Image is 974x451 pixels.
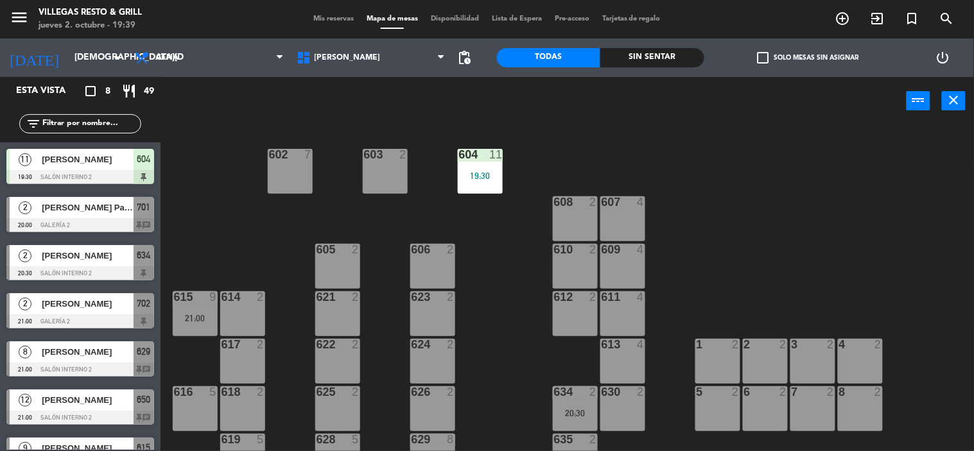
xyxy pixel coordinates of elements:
[447,291,455,303] div: 2
[269,149,270,160] div: 602
[779,339,787,350] div: 2
[257,434,265,445] div: 5
[42,297,134,311] span: [PERSON_NAME]
[589,434,597,445] div: 2
[42,153,134,166] span: [PERSON_NAME]
[554,244,555,255] div: 610
[156,53,178,62] span: Cena
[19,153,31,166] span: 11
[447,244,455,255] div: 2
[757,52,858,64] label: Solo mesas sin asignar
[83,83,98,99] i: crop_square
[137,248,151,263] span: 634
[19,201,31,214] span: 2
[257,339,265,350] div: 2
[744,339,745,350] div: 2
[447,386,455,398] div: 2
[942,91,966,110] button: close
[870,11,885,26] i: exit_to_app
[6,83,92,99] div: Esta vista
[257,386,265,398] div: 2
[874,339,882,350] div: 2
[637,339,645,350] div: 4
[144,84,154,99] span: 49
[939,11,955,26] i: search
[946,92,962,108] i: close
[497,48,601,67] div: Todas
[905,11,920,26] i: turned_in_not
[744,386,745,398] div: 6
[732,339,740,350] div: 2
[839,339,840,350] div: 4
[352,244,360,255] div: 2
[307,15,360,22] span: Mis reservas
[19,250,31,262] span: 2
[42,345,134,359] span: [PERSON_NAME]
[173,314,218,323] div: 21:00
[41,117,141,131] input: Filtrar por nombre...
[42,249,134,262] span: [PERSON_NAME]
[42,393,134,407] span: [PERSON_NAME]
[42,201,134,214] span: [PERSON_NAME] Pan [PERSON_NAME]
[399,149,407,160] div: 2
[257,291,265,303] div: 2
[827,386,835,398] div: 2
[39,19,142,32] div: jueves 2. octubre - 19:39
[589,291,597,303] div: 2
[839,386,840,398] div: 8
[447,339,455,350] div: 2
[174,291,175,303] div: 615
[19,394,31,407] span: 12
[352,386,360,398] div: 2
[10,8,29,31] button: menu
[424,15,485,22] span: Disponibilidad
[360,15,424,22] span: Mapa de mesas
[637,244,645,255] div: 4
[874,386,882,398] div: 2
[137,151,151,167] span: 604
[596,15,667,22] span: Tarjetas de regalo
[554,386,555,398] div: 634
[137,344,151,359] span: 629
[827,339,835,350] div: 2
[137,200,151,215] span: 701
[39,6,142,19] div: Villegas Resto & Grill
[489,149,502,160] div: 11
[26,116,41,132] i: filter_list
[757,52,769,64] span: check_box_outline_blank
[459,149,460,160] div: 604
[792,339,792,350] div: 3
[352,339,360,350] div: 2
[352,434,360,445] div: 5
[137,392,151,407] span: 650
[110,50,125,65] i: arrow_drop_down
[835,11,851,26] i: add_circle_outline
[209,291,217,303] div: 9
[637,386,645,398] div: 2
[779,386,787,398] div: 2
[352,291,360,303] div: 2
[458,171,503,180] div: 19:30
[554,291,555,303] div: 612
[364,149,365,160] div: 603
[457,50,473,65] span: pending_actions
[304,149,312,160] div: 7
[907,91,930,110] button: power_input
